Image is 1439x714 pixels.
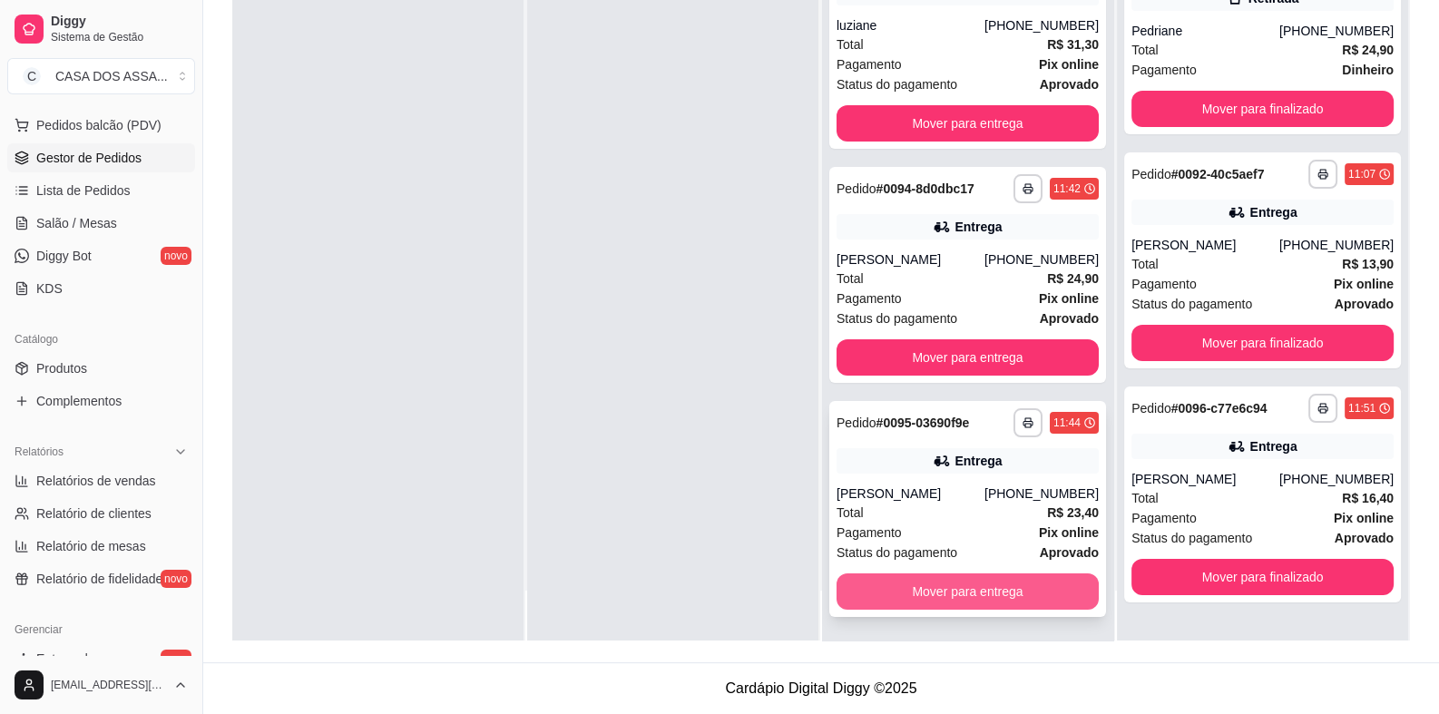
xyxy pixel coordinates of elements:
[36,392,122,410] span: Complementos
[7,532,195,561] a: Relatório de mesas
[837,543,957,562] span: Status do pagamento
[1131,40,1159,60] span: Total
[36,650,113,668] span: Entregadores
[7,466,195,495] a: Relatórios de vendas
[837,269,864,289] span: Total
[954,218,1002,236] div: Entrega
[876,416,970,430] strong: # 0095-03690f9e
[7,274,195,303] a: KDS
[1039,57,1099,72] strong: Pix online
[1348,401,1375,416] div: 11:51
[203,662,1439,714] footer: Cardápio Digital Diggy © 2025
[1131,559,1394,595] button: Mover para finalizado
[7,354,195,383] a: Produtos
[1171,167,1265,181] strong: # 0092-40c5aef7
[837,339,1099,376] button: Mover para entrega
[837,74,957,94] span: Status do pagamento
[7,386,195,416] a: Complementos
[837,289,902,308] span: Pagamento
[1131,294,1252,314] span: Status do pagamento
[1047,271,1099,286] strong: R$ 24,90
[36,214,117,232] span: Salão / Mesas
[1335,297,1394,311] strong: aprovado
[55,67,168,85] div: CASA DOS ASSA ...
[51,678,166,692] span: [EMAIL_ADDRESS][DOMAIN_NAME]
[36,149,142,167] span: Gestor de Pedidos
[1053,416,1081,430] div: 11:44
[876,181,974,196] strong: # 0094-8d0dbc17
[1040,311,1099,326] strong: aprovado
[984,484,1099,503] div: [PHONE_NUMBER]
[7,209,195,238] a: Salão / Mesas
[7,176,195,205] a: Lista de Pedidos
[954,452,1002,470] div: Entrega
[1047,37,1099,52] strong: R$ 31,30
[984,16,1099,34] div: [PHONE_NUMBER]
[7,143,195,172] a: Gestor de Pedidos
[837,181,876,196] span: Pedido
[1131,236,1279,254] div: [PERSON_NAME]
[7,644,195,673] a: Entregadoresnovo
[837,484,984,503] div: [PERSON_NAME]
[7,241,195,270] a: Diggy Botnovo
[984,250,1099,269] div: [PHONE_NUMBER]
[1039,291,1099,306] strong: Pix online
[36,570,162,588] span: Relatório de fidelidade
[51,14,188,30] span: Diggy
[1039,525,1099,540] strong: Pix online
[1334,511,1394,525] strong: Pix online
[1047,505,1099,520] strong: R$ 23,40
[23,67,41,85] span: C
[1342,491,1394,505] strong: R$ 16,40
[1348,167,1375,181] div: 11:07
[837,105,1099,142] button: Mover para entrega
[1040,77,1099,92] strong: aprovado
[1279,22,1394,40] div: [PHONE_NUMBER]
[7,111,195,140] button: Pedidos balcão (PDV)
[1131,470,1279,488] div: [PERSON_NAME]
[1131,508,1197,528] span: Pagamento
[36,359,87,377] span: Produtos
[837,308,957,328] span: Status do pagamento
[1131,22,1279,40] div: Pedriane
[1131,274,1197,294] span: Pagamento
[1040,545,1099,560] strong: aprovado
[837,250,984,269] div: [PERSON_NAME]
[7,615,195,644] div: Gerenciar
[7,58,195,94] button: Select a team
[837,503,864,523] span: Total
[1131,401,1171,416] span: Pedido
[1131,488,1159,508] span: Total
[36,247,92,265] span: Diggy Bot
[837,34,864,54] span: Total
[1131,325,1394,361] button: Mover para finalizado
[7,564,195,593] a: Relatório de fidelidadenovo
[7,663,195,707] button: [EMAIL_ADDRESS][DOMAIN_NAME]
[1131,91,1394,127] button: Mover para finalizado
[7,325,195,354] div: Catálogo
[1334,277,1394,291] strong: Pix online
[7,7,195,51] a: DiggySistema de Gestão
[1171,401,1268,416] strong: # 0096-c77e6c94
[837,54,902,74] span: Pagamento
[1335,531,1394,545] strong: aprovado
[1131,167,1171,181] span: Pedido
[837,573,1099,610] button: Mover para entrega
[1131,60,1197,80] span: Pagamento
[51,30,188,44] span: Sistema de Gestão
[36,472,156,490] span: Relatórios de vendas
[1342,43,1394,57] strong: R$ 24,90
[1342,257,1394,271] strong: R$ 13,90
[15,445,64,459] span: Relatórios
[1053,181,1081,196] div: 11:42
[837,523,902,543] span: Pagamento
[7,499,195,528] a: Relatório de clientes
[1131,528,1252,548] span: Status do pagamento
[36,181,131,200] span: Lista de Pedidos
[36,537,146,555] span: Relatório de mesas
[1279,470,1394,488] div: [PHONE_NUMBER]
[36,504,152,523] span: Relatório de clientes
[837,416,876,430] span: Pedido
[1249,203,1297,221] div: Entrega
[36,279,63,298] span: KDS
